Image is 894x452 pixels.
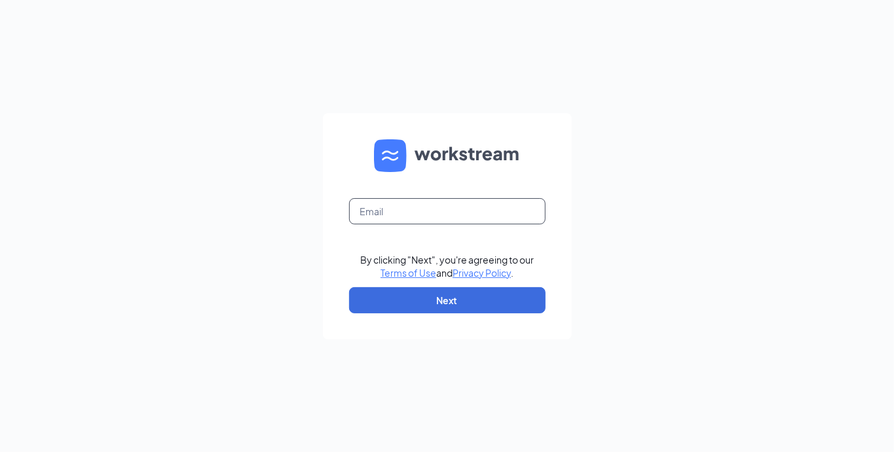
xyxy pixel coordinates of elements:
[381,267,436,279] a: Terms of Use
[360,253,534,279] div: By clicking "Next", you're agreeing to our and .
[453,267,511,279] a: Privacy Policy
[349,287,546,313] button: Next
[349,198,546,224] input: Email
[374,139,521,172] img: WS logo and Workstream text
